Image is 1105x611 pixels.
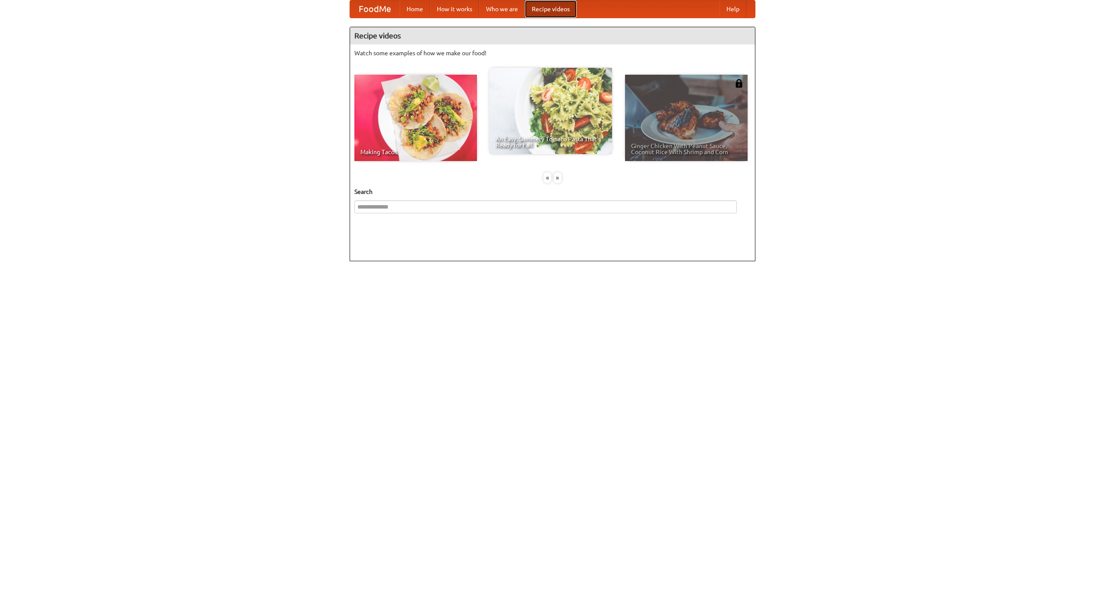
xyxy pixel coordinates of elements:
a: How it works [430,0,479,18]
a: Recipe videos [525,0,577,18]
a: An Easy, Summery Tomato Pasta That's Ready for Fall [489,68,612,154]
span: An Easy, Summery Tomato Pasta That's Ready for Fall [496,136,606,148]
img: 483408.png [735,79,743,88]
span: Making Tacos [360,149,471,155]
a: Help [720,0,746,18]
a: Who we are [479,0,525,18]
a: FoodMe [350,0,400,18]
h5: Search [354,187,751,196]
div: » [554,172,562,183]
h4: Recipe videos [350,27,755,44]
p: Watch some examples of how we make our food! [354,49,751,57]
a: Home [400,0,430,18]
a: Making Tacos [354,75,477,161]
div: « [543,172,551,183]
